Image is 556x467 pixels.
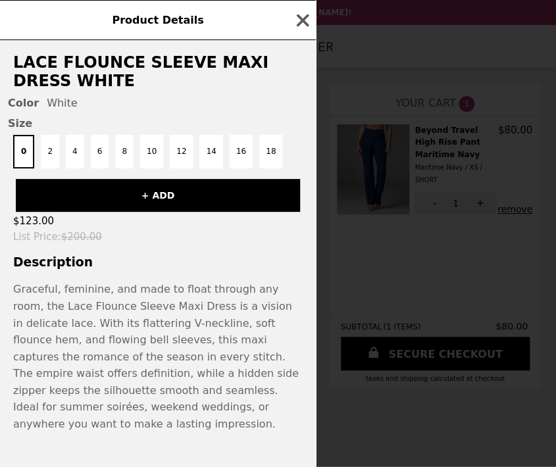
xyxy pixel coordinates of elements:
button: 4 [66,135,84,168]
button: 14 [199,135,222,168]
button: 12 [170,135,193,168]
button: + ADD [16,179,300,212]
span: $200.00 [61,231,102,243]
span: Color [8,97,39,109]
button: 10 [140,135,163,168]
button: 2 [41,135,59,168]
span: Size [8,117,308,130]
button: 18 [259,135,282,168]
div: White [8,97,308,109]
p: Graceful, feminine, and made to float through any room, the Lace Flounce Sleeve Maxi Dress is a v... [13,281,303,432]
span: Product Details [112,14,203,26]
button: 6 [91,135,109,168]
button: 8 [115,135,134,168]
button: 16 [230,135,253,168]
button: 0 [13,135,34,168]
